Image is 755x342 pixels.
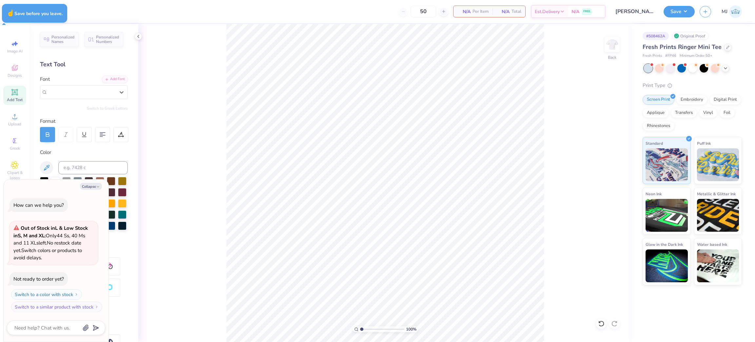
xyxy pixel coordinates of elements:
button: Switch to a color with stock [11,289,82,300]
span: Fresh Prints Ringer Mini Tee [643,43,722,51]
span: N/A [457,8,471,15]
div: Foil [719,108,735,118]
img: Mark Joshua Mullasgo [729,5,742,18]
img: Neon Ink [646,199,688,232]
span: No restock date yet. [13,240,81,254]
img: Puff Ink [697,148,739,181]
span: MJ [722,8,727,15]
span: Personalized Numbers [96,35,119,44]
span: Neon Ink [646,190,662,197]
button: Collapse [80,183,102,190]
strong: Out of Stock in L [21,225,59,231]
button: Switch to Greek Letters [87,106,128,111]
span: Fresh Prints [643,53,662,59]
div: Format [40,118,128,125]
input: – – [411,6,436,17]
span: Image AI [7,49,23,54]
strong: & Low Stock in S, M and XL : [13,225,88,239]
div: How can we help you? [13,202,64,208]
div: Digital Print [709,95,741,105]
div: Back [608,54,616,60]
div: Rhinestones [643,121,674,131]
img: Water based Ink [697,249,739,282]
span: FREE [583,9,590,14]
button: Switch to a similar product with stock [11,302,102,312]
div: Vinyl [699,108,717,118]
div: Color [40,149,128,156]
span: Only 44 Ss, 40 Ms and 11 XLs left. Switch colors or products to avoid delays. [13,225,88,261]
span: Personalized Names [51,35,75,44]
img: Glow in the Dark Ink [646,249,688,282]
span: Per Item [473,8,489,15]
span: Clipart & logos [3,170,26,181]
span: N/A [496,8,510,15]
img: Switch to a color with stock [74,292,78,296]
span: 100 % [406,326,416,332]
span: Minimum Order: 50 + [680,53,712,59]
span: Water based Ink [697,241,727,248]
a: MJ [722,5,742,18]
div: Add Font [102,75,128,83]
div: Transfers [671,108,697,118]
span: Greek [10,146,20,151]
span: Metallic & Glitter Ink [697,190,736,197]
button: Save [664,6,695,17]
input: e.g. 7428 c [58,161,128,174]
img: Switch to a similar product with stock [95,305,99,309]
img: Metallic & Glitter Ink [697,199,739,232]
span: Upload [8,121,21,127]
img: Back [606,38,619,51]
span: Designs [8,73,22,78]
div: Not ready to order yet? [13,276,64,282]
img: Standard [646,148,688,181]
span: Standard [646,140,663,147]
span: N/A [571,8,579,15]
span: Est. Delivery [535,8,560,15]
label: Font [40,75,50,83]
span: Add Text [7,97,23,102]
input: Untitled Design [610,5,659,18]
div: Original Proof [672,32,709,40]
span: Puff Ink [697,140,711,147]
div: Applique [643,108,669,118]
span: # FP46 [665,53,676,59]
div: Print Type [643,82,742,89]
div: Text Tool [40,60,128,69]
span: Total [512,8,521,15]
div: # 508462A [643,32,669,40]
div: Screen Print [643,95,674,105]
span: Glow in the Dark Ink [646,241,683,248]
div: Embroidery [676,95,707,105]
